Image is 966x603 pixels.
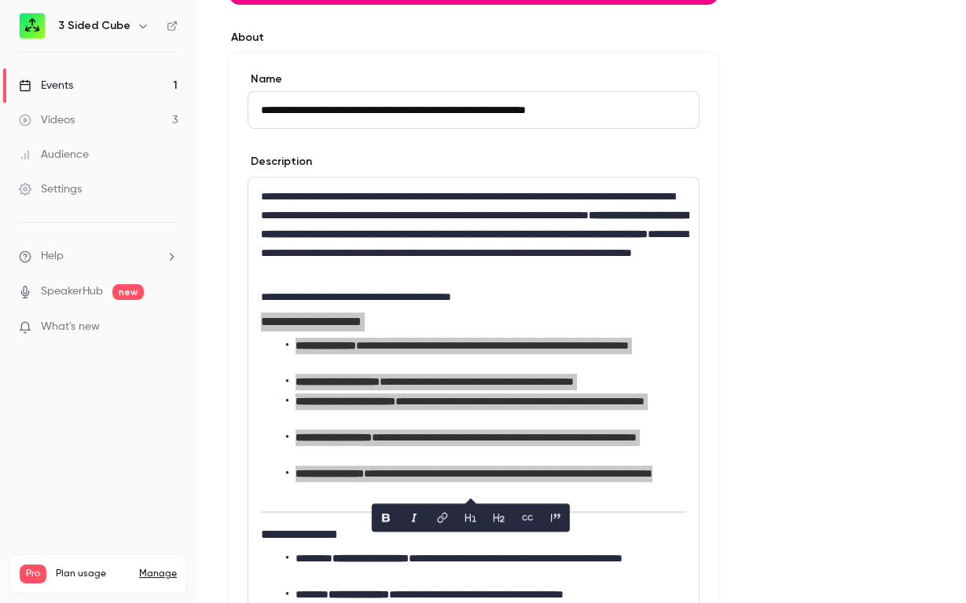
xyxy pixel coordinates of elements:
[20,565,46,583] span: Pro
[19,248,178,265] li: help-dropdown-opener
[41,248,64,265] span: Help
[248,154,312,170] label: Description
[543,506,568,531] button: blockquote
[19,112,75,128] div: Videos
[58,18,130,34] h6: 3 Sided Cube
[112,284,144,300] span: new
[139,568,177,580] a: Manage
[19,78,73,93] div: Events
[41,319,100,335] span: What's new
[20,13,45,38] img: 3 Sided Cube
[19,181,82,197] div: Settings
[430,506,455,531] button: link
[248,71,700,87] label: Name
[228,30,719,46] label: About
[56,568,130,580] span: Plan usage
[373,506,399,531] button: bold
[159,320,178,334] iframe: Noticeable Trigger
[41,283,103,300] a: SpeakerHub
[402,506,427,531] button: italic
[19,147,89,163] div: Audience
